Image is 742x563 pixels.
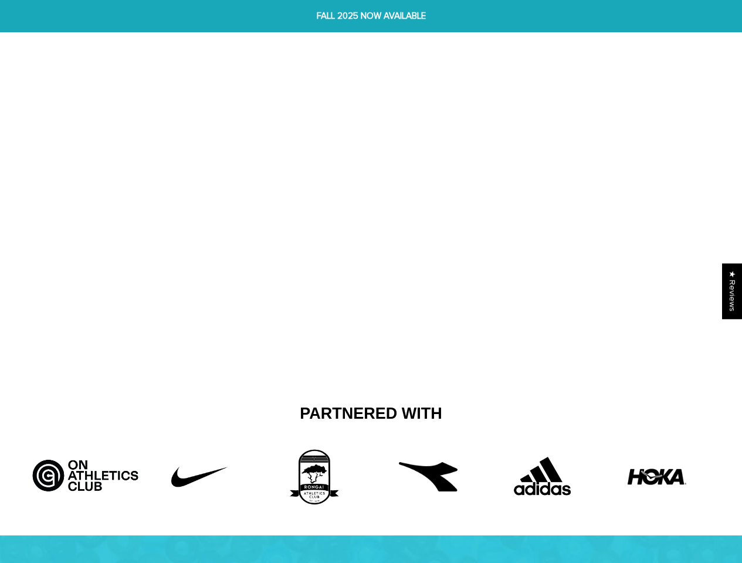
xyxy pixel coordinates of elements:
div: Click to open Judge.me floating reviews tab [722,263,742,319]
h2: Partnered With [37,404,706,424]
img: HOKA-logo.webp [628,447,686,506]
img: Artboard_5_bcd5fb9d-526a-4748-82a7-e4a7ed1c43f8.jpg [28,447,143,494]
img: Untitled-1_42f22808-10d6-43b8-a0fd-fffce8cf9462.png [155,447,243,506]
span: FALL 2025 NOW AVAILABLE [230,9,513,23]
img: free-diadora-logo-icon-download-in-svg-png-gif-file-formats--brand-fashion-pack-logos-icons-28542... [399,447,458,506]
img: 3rd_partner.png [270,447,358,506]
img: Adidas.png [499,447,587,506]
